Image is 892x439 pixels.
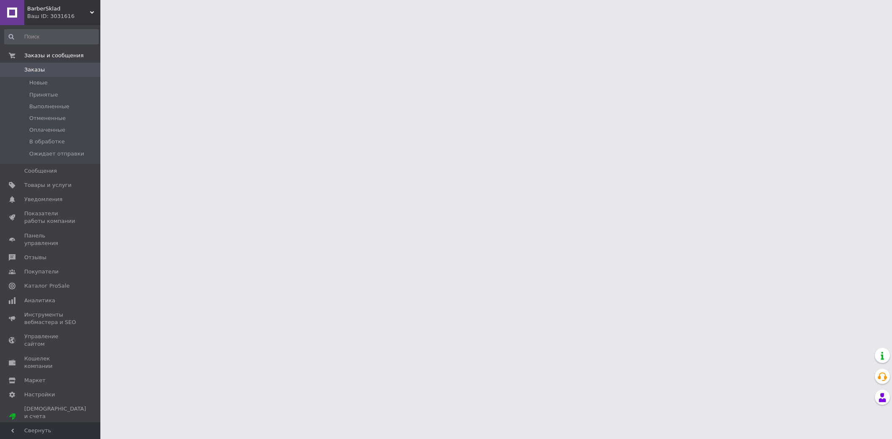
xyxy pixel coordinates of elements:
span: В обработке [29,138,65,145]
span: Отзывы [24,254,46,261]
div: Prom микс 6 000 [24,421,86,428]
div: Ваш ID: 3031616 [27,13,100,20]
span: Инструменты вебмастера и SEO [24,311,77,326]
span: Товары и услуги [24,181,72,189]
span: Заказы [24,66,45,74]
span: [DEMOGRAPHIC_DATA] и счета [24,405,86,428]
span: Уведомления [24,196,62,203]
span: Аналитика [24,297,55,304]
span: Панель управления [24,232,77,247]
span: Сообщения [24,167,57,175]
span: Покупатели [24,268,59,276]
input: Поиск [4,29,99,44]
span: Каталог ProSale [24,282,69,290]
span: Выполненные [29,103,69,110]
span: Управление сайтом [24,333,77,348]
span: Отмененные [29,115,66,122]
span: Маркет [24,377,46,384]
span: Ожидает отправки [29,150,84,158]
span: Настройки [24,391,55,398]
span: Новые [29,79,48,87]
span: Кошелек компании [24,355,77,370]
span: Показатели работы компании [24,210,77,225]
span: Заказы и сообщения [24,52,84,59]
span: BarberSklad [27,5,90,13]
span: Принятые [29,91,58,99]
span: Оплаченные [29,126,65,134]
